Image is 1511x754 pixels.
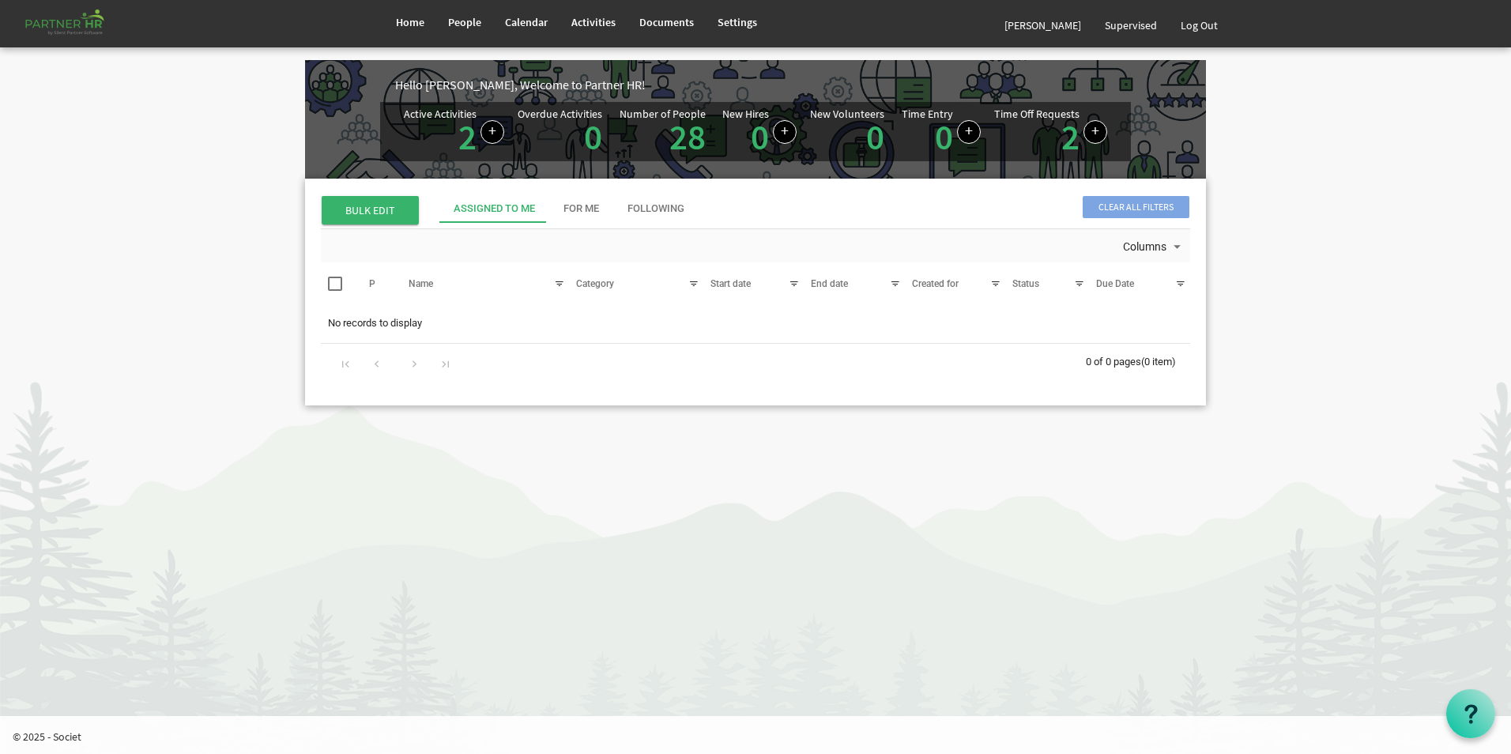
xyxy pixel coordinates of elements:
div: New Hires [722,108,769,119]
div: Following [627,202,684,217]
div: Number of Time Entries [902,108,981,155]
a: [PERSON_NAME] [993,3,1093,47]
span: Home [396,15,424,29]
a: 0 [584,115,602,159]
span: Clear all filters [1083,196,1189,218]
span: P [369,278,375,289]
p: © 2025 - Societ [13,729,1511,745]
a: 0 [751,115,769,159]
span: BULK EDIT [322,196,419,224]
a: 2 [1061,115,1080,159]
a: Create a new time off request [1083,120,1107,144]
div: New Volunteers [810,108,884,119]
span: People [448,15,481,29]
div: Go to next page [404,352,425,374]
span: Status [1012,278,1039,289]
a: 2 [458,115,477,159]
div: Active Activities [404,108,477,119]
div: People hired in the last 7 days [722,108,797,155]
div: Time Entry [902,108,953,119]
div: Number of active Activities in Partner HR [404,108,504,155]
div: Activities assigned to you for which the Due Date is passed [518,108,606,155]
div: Hello [PERSON_NAME], Welcome to Partner HR! [395,76,1206,94]
td: No records to display [321,308,1190,338]
div: Overdue Activities [518,108,602,119]
div: Total number of active people in Partner HR [620,108,710,155]
div: Time Off Requests [994,108,1080,119]
div: Columns [1120,229,1188,262]
a: 0 [935,115,953,159]
a: Add new person to Partner HR [773,120,797,144]
span: Created for [912,278,959,289]
span: 0 of 0 pages [1086,356,1141,368]
span: Start date [710,278,751,289]
span: (0 item) [1141,356,1176,368]
div: Go to first page [335,352,356,374]
span: Name [409,278,433,289]
a: Log hours [957,120,981,144]
div: For Me [563,202,599,217]
span: Supervised [1105,18,1157,32]
div: 0 of 0 pages (0 item) [1086,344,1190,377]
button: Columns [1120,237,1188,258]
div: Volunteer hired in the last 7 days [810,108,888,155]
div: Number of People [620,108,706,119]
span: Calendar [505,15,548,29]
a: Log Out [1169,3,1230,47]
div: Assigned To Me [454,202,535,217]
a: 28 [669,115,706,159]
div: Go to last page [435,352,456,374]
a: Supervised [1093,3,1169,47]
a: Create a new Activity [480,120,504,144]
a: 0 [866,115,884,159]
span: Category [576,278,614,289]
span: Documents [639,15,694,29]
div: Number of active time off requests [994,108,1107,155]
span: Settings [718,15,757,29]
span: Activities [571,15,616,29]
span: Due Date [1096,278,1134,289]
div: Go to previous page [366,352,387,374]
span: End date [811,278,848,289]
div: tab-header [439,194,1309,223]
span: Columns [1121,237,1168,257]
